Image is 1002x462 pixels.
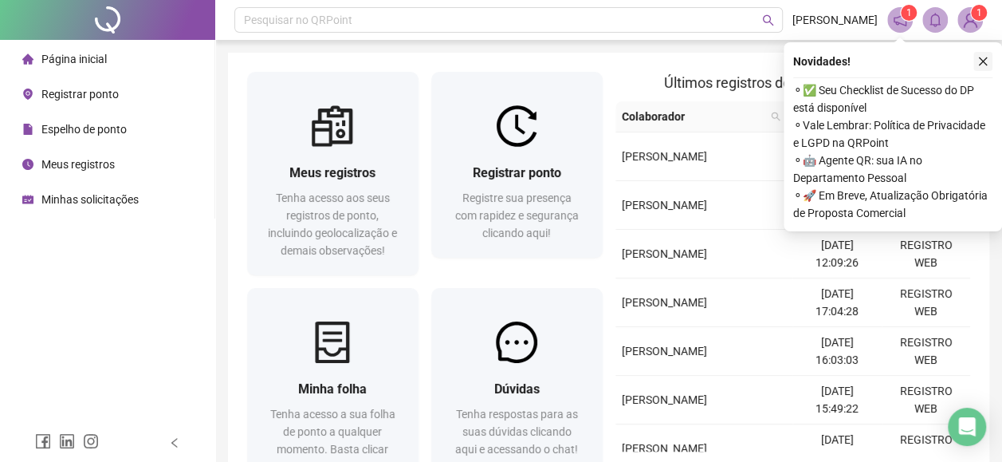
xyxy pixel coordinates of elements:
[268,192,397,257] span: Tenha acesso aos seus registros de ponto, incluindo geolocalização e demais observações!
[169,437,180,448] span: left
[83,433,99,449] span: instagram
[792,376,881,424] td: [DATE] 15:49:22
[906,7,912,18] span: 1
[882,230,970,278] td: REGISTRO WEB
[622,150,707,163] span: [PERSON_NAME]
[793,152,992,187] span: ⚬ 🤖 Agente QR: sua IA no Departamento Pessoal
[22,53,33,65] span: home
[247,72,418,275] a: Meus registrosTenha acesso aos seus registros de ponto, incluindo geolocalização e demais observa...
[928,13,942,27] span: bell
[41,193,139,206] span: Minhas solicitações
[494,381,540,397] span: Dúvidas
[289,165,375,180] span: Meus registros
[22,89,33,100] span: environment
[22,159,33,170] span: clock-circle
[976,7,982,18] span: 1
[622,442,707,455] span: [PERSON_NAME]
[622,199,707,211] span: [PERSON_NAME]
[455,408,578,456] span: Tenha respostas para as suas dúvidas clicando aqui e acessando o chat!
[882,278,970,327] td: REGISTRO WEB
[958,8,982,32] img: 94621
[793,81,992,116] span: ⚬ ✅ Seu Checklist de Sucesso do DP está disponível
[41,53,107,65] span: Página inicial
[622,247,707,260] span: [PERSON_NAME]
[22,194,33,205] span: schedule
[771,112,780,121] span: search
[901,5,917,21] sup: 1
[431,72,603,258] a: Registrar pontoRegistre sua presença com rapidez e segurança clicando aqui!
[793,116,992,152] span: ⚬ Vale Lembrar: Política de Privacidade e LGPD na QRPoint
[971,5,987,21] sup: Atualize o seu contato no menu Meus Dados
[455,192,579,239] span: Registre sua presença com rapidez e segurança clicando aqui!
[622,393,707,406] span: [PERSON_NAME]
[792,230,881,278] td: [DATE] 12:09:26
[41,158,115,171] span: Meus registros
[35,433,51,449] span: facebook
[622,296,707,309] span: [PERSON_NAME]
[793,187,992,222] span: ⚬ 🚀 Em Breve, Atualização Obrigatória de Proposta Comercial
[41,88,119,101] span: Registrar ponto
[622,345,707,357] span: [PERSON_NAME]
[762,14,774,26] span: search
[792,278,881,327] td: [DATE] 17:04:28
[882,376,970,424] td: REGISTRO WEB
[59,433,75,449] span: linkedin
[664,74,921,91] span: Últimos registros de ponto sincronizados
[793,53,851,70] span: Novidades !
[893,13,907,27] span: notification
[977,56,988,67] span: close
[792,327,881,376] td: [DATE] 16:03:03
[792,11,878,29] span: [PERSON_NAME]
[622,108,764,125] span: Colaborador
[298,381,367,397] span: Minha folha
[768,105,784,128] span: search
[22,124,33,135] span: file
[473,165,561,180] span: Registrar ponto
[948,408,986,446] div: Open Intercom Messenger
[41,123,127,136] span: Espelho de ponto
[882,327,970,376] td: REGISTRO WEB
